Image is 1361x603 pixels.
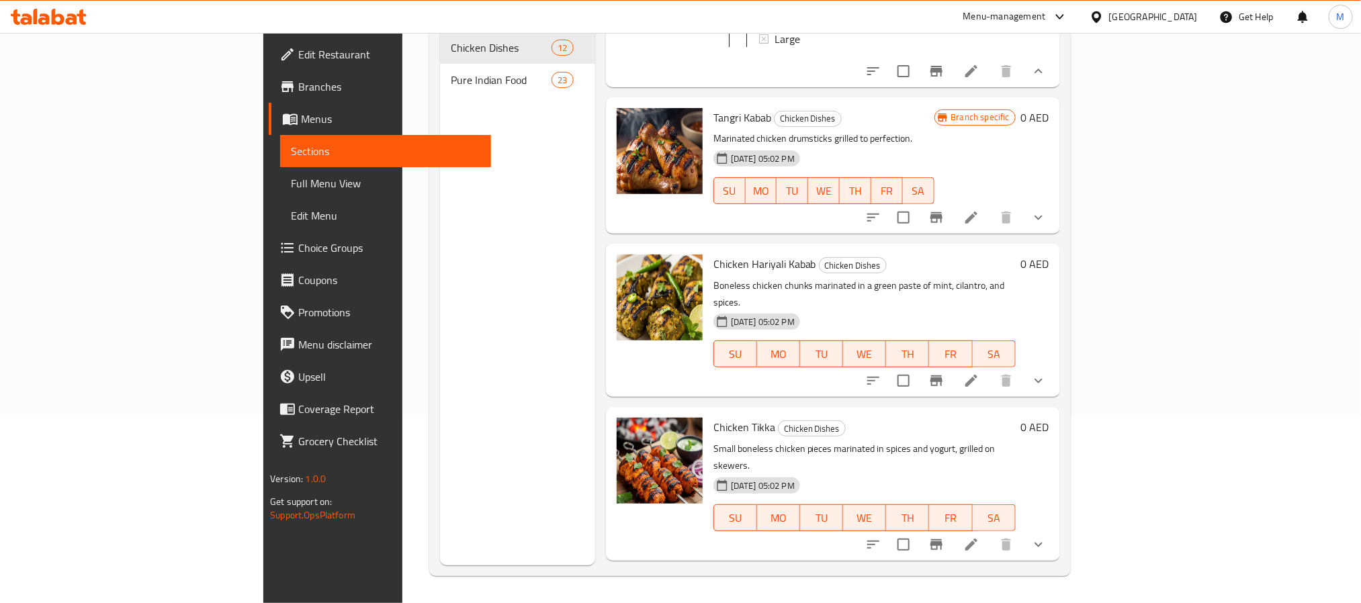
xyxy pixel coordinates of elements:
[808,177,840,204] button: WE
[857,55,889,87] button: sort-choices
[298,240,480,256] span: Choice Groups
[1022,201,1055,234] button: show more
[269,425,490,457] a: Grocery Checklist
[713,130,934,147] p: Marinated chicken drumsticks grilled to perfection.
[713,417,775,437] span: Chicken Tikka
[963,9,1046,25] div: Menu-management
[726,152,800,165] span: [DATE] 05:02 PM
[889,530,918,559] span: Select to update
[269,393,490,425] a: Coverage Report
[886,504,929,531] button: TH
[857,201,889,234] button: sort-choices
[805,344,838,364] span: TU
[713,440,1016,474] p: Small boneless chicken pieces marinated in spices and yogurt, grilled on skewers.
[840,177,871,204] button: TH
[1337,9,1345,24] span: M
[1030,210,1047,226] svg: Show Choices
[719,344,752,364] span: SU
[820,258,886,273] span: Chicken Dishes
[775,111,841,126] span: Chicken Dishes
[805,508,838,528] span: TU
[934,508,967,528] span: FR
[713,504,757,531] button: SU
[269,71,490,103] a: Branches
[843,340,886,367] button: WE
[291,207,480,224] span: Edit Menu
[291,143,480,159] span: Sections
[719,181,740,201] span: SU
[757,504,800,531] button: MO
[269,264,490,296] a: Coupons
[889,57,918,85] span: Select to update
[713,277,1016,311] p: Boneless chicken chunks marinated in a green paste of mint, cilantro, and spices.
[713,177,746,204] button: SU
[269,328,490,361] a: Menu disclaimer
[963,63,979,79] a: Edit menu item
[552,42,572,54] span: 12
[973,504,1016,531] button: SA
[298,46,480,62] span: Edit Restaurant
[269,103,490,135] a: Menus
[1021,108,1049,127] h6: 0 AED
[963,373,979,389] a: Edit menu item
[298,433,480,449] span: Grocery Checklist
[891,508,924,528] span: TH
[298,79,480,95] span: Branches
[1109,9,1198,24] div: [GEOGRAPHIC_DATA]
[617,254,703,340] img: Chicken Hariyali Kabab
[889,367,918,395] span: Select to update
[291,175,480,191] span: Full Menu View
[775,32,800,48] span: Large
[920,365,953,397] button: Branch-specific-item
[280,199,490,232] a: Edit Menu
[774,111,842,127] div: Chicken Dishes
[973,340,1016,367] button: SA
[270,493,332,510] span: Get support on:
[762,344,795,364] span: MO
[963,210,979,226] a: Edit menu item
[800,504,843,531] button: TU
[891,344,924,364] span: TH
[778,420,846,436] div: Chicken Dishes
[726,479,800,492] span: [DATE] 05:02 PM
[857,365,889,397] button: sort-choices
[298,401,480,417] span: Coverage Report
[269,38,490,71] a: Edit Restaurant
[617,418,703,504] img: Chicken Tikka
[800,340,843,367] button: TU
[886,340,929,367] button: TH
[301,111,480,127] span: Menus
[889,203,918,232] span: Select to update
[440,26,595,101] nav: Menu sections
[946,111,1015,124] span: Branch specific
[726,316,800,328] span: [DATE] 05:02 PM
[280,135,490,167] a: Sections
[871,177,903,204] button: FR
[298,272,480,288] span: Coupons
[990,55,1022,87] button: delete
[306,470,326,488] span: 1.0.0
[920,528,953,561] button: Branch-specific-item
[877,181,897,201] span: FR
[451,40,552,56] span: Chicken Dishes
[978,508,1010,528] span: SA
[298,336,480,353] span: Menu disclaimer
[762,508,795,528] span: MO
[929,504,972,531] button: FR
[270,470,303,488] span: Version:
[713,254,816,274] span: Chicken Hariyali Kabab
[746,177,777,204] button: MO
[779,421,845,436] span: Chicken Dishes
[920,55,953,87] button: Branch-specific-item
[1021,418,1049,436] h6: 0 AED
[1030,63,1047,79] svg: Show Choices
[857,528,889,561] button: sort-choices
[843,504,886,531] button: WE
[269,296,490,328] a: Promotions
[1022,55,1055,87] button: show more
[269,361,490,393] a: Upsell
[990,528,1022,561] button: delete
[782,181,803,201] span: TU
[845,181,866,201] span: TH
[269,232,490,264] a: Choice Groups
